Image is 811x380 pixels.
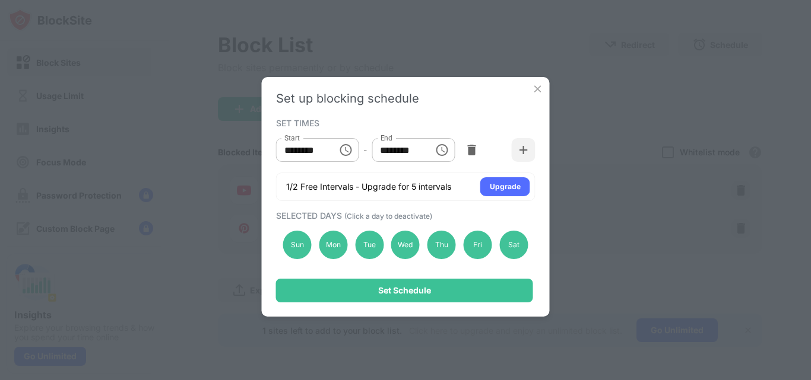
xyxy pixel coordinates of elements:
[276,91,536,106] div: Set up blocking schedule
[427,231,456,259] div: Thu
[283,231,312,259] div: Sun
[344,212,432,221] span: (Click a day to deactivate)
[355,231,384,259] div: Tue
[532,83,544,95] img: x-button.svg
[430,138,454,162] button: Choose time, selected time is 1:00 PM
[319,231,347,259] div: Mon
[276,210,533,221] div: SELECTED DAYS
[284,133,300,143] label: Start
[378,286,431,295] div: Set Schedule
[490,181,521,193] div: Upgrade
[334,138,357,162] button: Choose time, selected time is 10:00 AM
[464,231,492,259] div: Fri
[391,231,420,259] div: Wed
[276,118,533,127] div: SET TIMES
[499,231,528,259] div: Sat
[363,143,367,157] div: -
[380,133,392,143] label: End
[286,181,451,193] div: 1/2 Free Intervals - Upgrade for 5 intervals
